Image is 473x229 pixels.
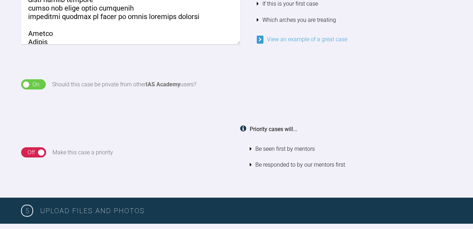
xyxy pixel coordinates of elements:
strong: IAS Academy [146,81,180,88]
span: 5 [21,205,33,217]
h3: Upload Files and Photos [40,205,452,216]
a: View an example of a great case [257,36,347,43]
li: Be responded to by our mentors first [250,157,452,173]
li: Be seen first by mentors [250,141,452,157]
strong: Priority cases will... [250,126,297,132]
div: On [32,80,39,89]
div: Off [27,148,35,157]
div: Should this case be private from other users? [52,80,196,89]
li: Which arches you are treating [257,12,452,28]
div: Make this case a priority [52,148,113,157]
